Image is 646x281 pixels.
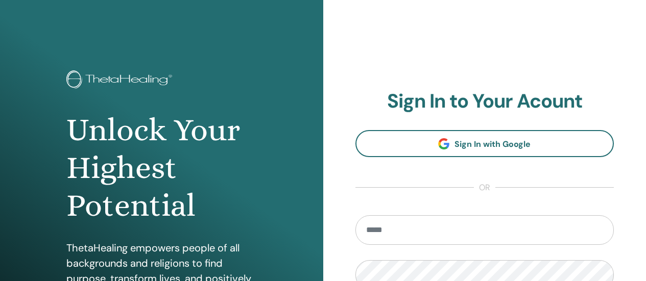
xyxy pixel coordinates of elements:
span: Sign In with Google [454,139,531,149]
span: or [474,182,495,194]
h2: Sign In to Your Acount [355,90,614,113]
h1: Unlock Your Highest Potential [66,111,256,225]
a: Sign In with Google [355,130,614,157]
